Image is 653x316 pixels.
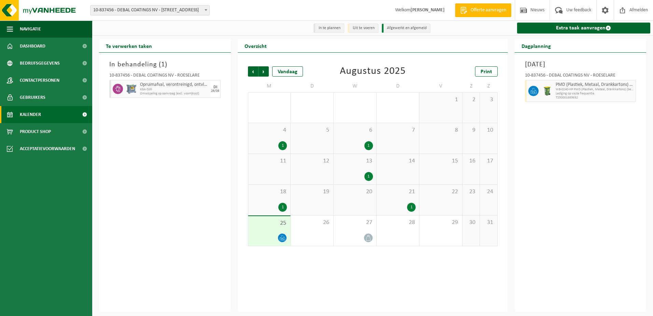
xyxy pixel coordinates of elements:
td: D [291,80,334,92]
td: W [334,80,377,92]
div: 1 [364,172,373,181]
img: PB-AP-0800-MET-02-01 [126,84,137,94]
span: Volgende [259,66,269,77]
span: 4 [252,127,287,134]
span: Lediging op vaste frequentie [556,92,634,96]
span: Opruimafval, verontreinigd, ontvlambaar [140,82,209,88]
span: 12 [294,157,330,165]
span: 14 [380,157,416,165]
span: KGA Colli [140,88,209,92]
span: Navigatie [20,21,41,38]
span: 31 [483,219,494,226]
span: 3 [483,96,494,104]
td: D [377,80,420,92]
span: 1 [423,96,459,104]
span: Omwisseling op aanvraag (excl. voorrijkost) [140,92,209,96]
span: 18 [252,188,287,196]
span: 28 [380,219,416,226]
span: Offerte aanvragen [469,7,508,14]
a: Extra taak aanvragen [517,23,651,34]
span: 22 [423,188,459,196]
h2: Overzicht [238,39,274,52]
div: 1 [278,141,287,150]
span: 5 [294,127,330,134]
div: 1 [407,203,416,212]
div: 1 [364,141,373,150]
span: WB-0240-HP PMD (Plastiek, Metaal, Drankkartons) (bedrijven) [556,88,634,92]
td: Z [480,80,497,92]
span: T250001693632 [556,96,634,100]
li: Afgewerkt en afgemeld [382,24,430,33]
span: PMD (Plastiek, Metaal, Drankkartons) (bedrijven) [556,82,634,88]
span: Acceptatievoorwaarden [20,140,75,157]
h2: Te verwerken taken [99,39,159,52]
span: 19 [294,188,330,196]
span: 30 [466,219,476,226]
div: 1 [278,203,287,212]
span: 9 [466,127,476,134]
span: 21 [380,188,416,196]
span: 20 [337,188,373,196]
li: Uit te voeren [348,24,378,33]
span: 17 [483,157,494,165]
span: 11 [252,157,287,165]
span: 26 [294,219,330,226]
h3: In behandeling ( ) [109,60,221,70]
a: Print [475,66,498,77]
strong: [PERSON_NAME] [411,8,445,13]
td: Z [462,80,480,92]
div: 10-837456 - DEBAL COATINGS NV - ROESELARE [109,73,221,80]
h2: Dagplanning [515,39,558,52]
span: 16 [466,157,476,165]
div: Vandaag [272,66,303,77]
h3: [DATE] [525,60,636,70]
td: M [248,80,291,92]
span: 1 [161,61,165,68]
span: 6 [337,127,373,134]
span: 24 [483,188,494,196]
span: 13 [337,157,373,165]
a: Offerte aanvragen [455,3,511,17]
li: In te plannen [314,24,344,33]
span: 8 [423,127,459,134]
div: DI [213,85,217,89]
span: 27 [337,219,373,226]
span: Vorige [248,66,258,77]
span: 10-837456 - DEBAL COATINGS NV - 8800 ROESELARE, ONLEDEBEEKSTRAAT 9 [91,5,209,15]
span: 2 [466,96,476,104]
span: Gebruikers [20,89,45,106]
span: Dashboard [20,38,45,55]
span: 7 [380,127,416,134]
span: 25 [252,220,287,227]
span: Contactpersonen [20,72,59,89]
span: Product Shop [20,123,51,140]
span: Kalender [20,106,41,123]
div: 10-837456 - DEBAL COATINGS NV - ROESELARE [525,73,636,80]
span: 15 [423,157,459,165]
span: 10-837456 - DEBAL COATINGS NV - 8800 ROESELARE, ONLEDEBEEKSTRAAT 9 [90,5,210,15]
span: 29 [423,219,459,226]
div: 26/08 [211,89,219,93]
td: V [419,80,462,92]
div: Augustus 2025 [340,66,406,77]
span: Print [481,69,492,75]
img: WB-0240-HPE-GN-50 [542,86,552,96]
span: Bedrijfsgegevens [20,55,60,72]
span: 23 [466,188,476,196]
span: 10 [483,127,494,134]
